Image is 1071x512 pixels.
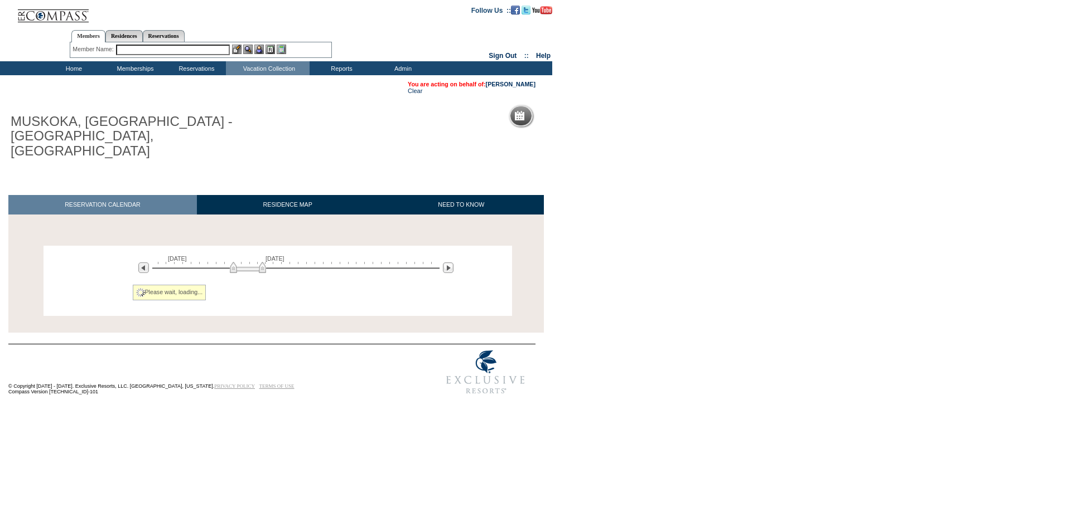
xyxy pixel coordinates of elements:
a: TERMS OF USE [259,383,295,389]
a: RESIDENCE MAP [197,195,379,214]
a: RESERVATION CALENDAR [8,195,197,214]
img: b_calculator.gif [277,45,286,54]
a: [PERSON_NAME] [486,81,535,87]
a: Reservations [143,30,185,42]
td: Reports [310,61,371,75]
img: Reservations [266,45,275,54]
h1: MUSKOKA, [GEOGRAPHIC_DATA] - [GEOGRAPHIC_DATA], [GEOGRAPHIC_DATA] [8,112,258,160]
td: © Copyright [DATE] - [DATE]. Exclusive Resorts, LLC. [GEOGRAPHIC_DATA], [US_STATE]. Compass Versi... [8,345,399,400]
a: Members [71,30,105,42]
a: Help [536,52,551,60]
img: Next [443,262,454,273]
td: Admin [371,61,432,75]
img: spinner2.gif [136,288,145,297]
td: Memberships [103,61,165,75]
img: Subscribe to our YouTube Channel [532,6,552,14]
td: Follow Us :: [471,6,511,14]
img: View [243,45,253,54]
span: You are acting on behalf of: [408,81,535,87]
img: b_edit.gif [232,45,242,54]
img: Become our fan on Facebook [511,6,520,14]
a: Sign Out [489,52,517,60]
td: Home [42,61,103,75]
span: :: [524,52,529,60]
a: PRIVACY POLICY [214,383,255,389]
a: Subscribe to our YouTube Channel [532,6,552,13]
img: Follow us on Twitter [522,6,530,14]
img: Impersonate [254,45,264,54]
a: NEED TO KNOW [378,195,544,214]
div: Please wait, loading... [133,285,206,300]
td: Reservations [165,61,226,75]
a: Follow us on Twitter [522,6,530,13]
span: [DATE] [266,255,284,262]
div: Member Name: [73,45,115,54]
img: Exclusive Resorts [436,344,535,400]
a: Residences [105,30,143,42]
td: Vacation Collection [226,61,310,75]
h5: Reservation Calendar [529,113,614,120]
a: Become our fan on Facebook [511,6,520,13]
span: [DATE] [168,255,187,262]
img: Previous [138,262,149,273]
a: Clear [408,87,422,94]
